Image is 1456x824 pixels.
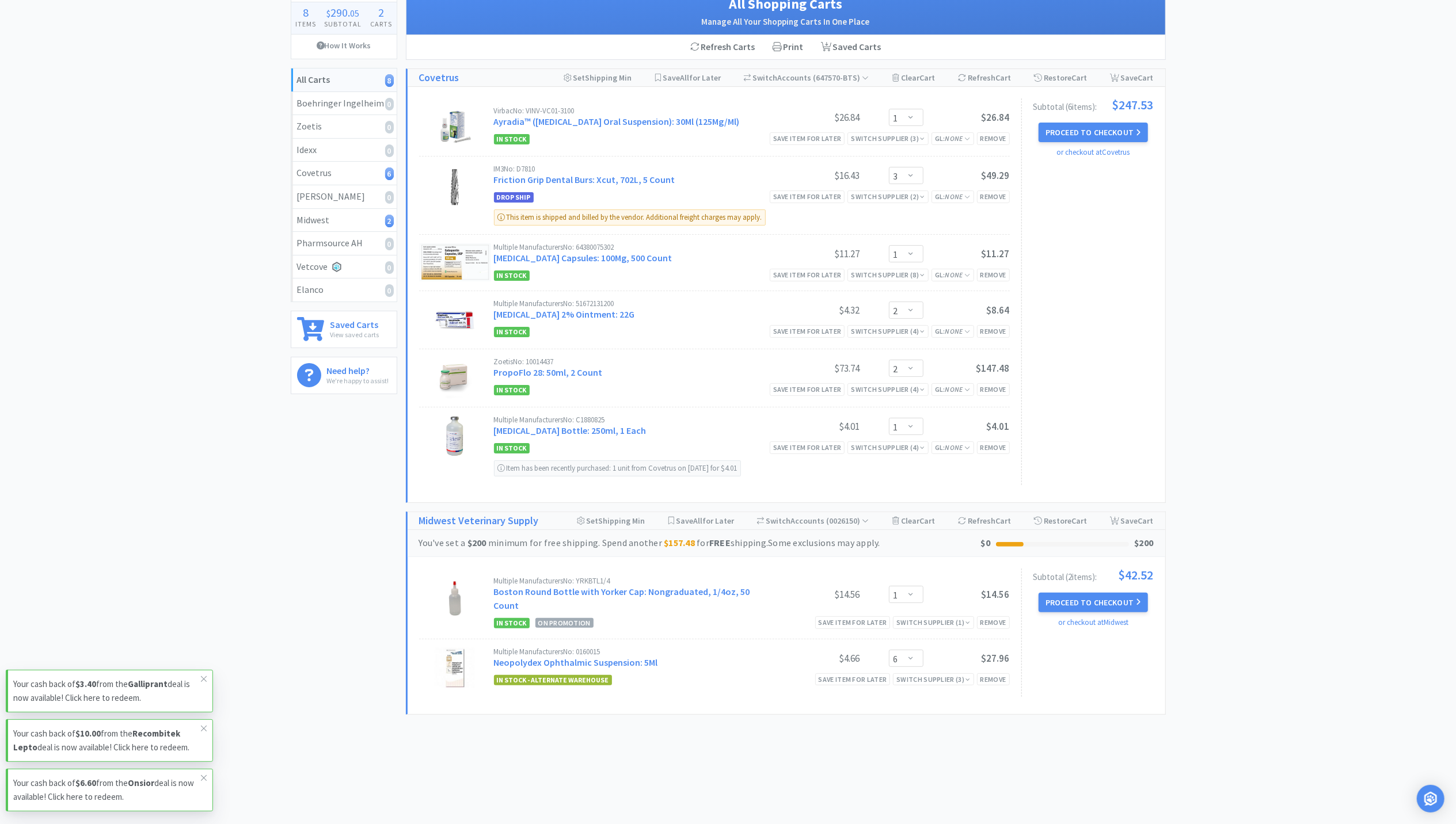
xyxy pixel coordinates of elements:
[297,260,391,274] div: Vetcove
[1135,536,1154,551] div: $200
[378,5,384,20] span: 2
[385,144,394,157] i: 0
[1071,73,1087,83] span: Cart
[774,169,860,182] div: $16.43
[494,270,530,281] span: In Stock
[977,673,1010,685] div: Remove
[770,132,845,144] div: Save item for later
[13,677,201,705] p: Your cash back of from the deal is now available! Click here to redeem.
[494,416,774,424] div: Multiple Manufacturers No: C1880825
[291,115,397,139] a: Zoetis0
[419,513,539,529] a: Midwest Veterinary Supply
[958,69,1011,86] div: Refresh
[297,189,391,204] div: [PERSON_NAME]
[13,776,201,804] p: Your cash back of from the deal is now available! Click here to redeem.
[981,536,991,551] div: $0
[680,73,689,83] span: All
[128,777,154,788] strong: Onsior
[494,252,672,264] a: [MEDICAL_DATA] Capsules: 100Mg, 500 Count
[987,304,1010,316] span: $8.64
[982,247,1010,260] span: $11.27
[291,18,321,29] h4: Items
[577,512,645,529] div: Shipping Min
[494,367,603,378] a: PropoFlo 28: 50ml, 2 Count
[297,119,391,134] div: Zoetis
[896,674,970,685] div: Switch Supplier ( 3 )
[587,516,599,526] span: Set
[770,383,845,395] div: Save item for later
[774,651,860,665] div: $4.66
[385,215,394,227] i: 2
[291,92,397,116] a: Boehringer Ingelheim0
[977,441,1010,453] div: Remove
[291,279,397,302] a: Elanco0
[770,190,845,203] div: Save item for later
[995,73,1011,83] span: Cart
[467,537,486,548] strong: $200
[1039,123,1148,142] button: Proceed to Checkout
[446,416,463,456] img: 056304aa455441a19e9c7ae1c5081f2c_311371.png
[494,657,658,668] a: Neopolydex Ophthalmic Suspension: 5Ml
[851,191,925,202] div: Switch Supplier ( 2 )
[851,269,925,280] div: Switch Supplier ( 8 )
[494,174,675,185] a: Friction Grip Dental Burs: Xcut, 702L, 5 Count
[297,213,391,228] div: Midwest
[13,727,201,754] p: Your cash back of from the deal is now available! Click here to redeem.
[1039,593,1148,612] button: Proceed to Checkout
[1071,516,1087,526] span: Cart
[982,111,1010,124] span: $26.84
[774,419,860,433] div: $4.01
[494,675,612,685] span: In Stock - Alternate Warehouse
[291,185,397,209] a: [PERSON_NAME]0
[494,648,774,655] div: Multiple Manufacturers No: 0160015
[494,308,635,320] a: [MEDICAL_DATA] 2% Ointment: 22G
[435,648,475,688] img: 610e0c429f784d1da928690346f419c8_125548.jpeg
[385,98,394,110] i: 0
[297,143,391,158] div: Idexx
[494,300,774,307] div: Multiple Manufacturers No: 51672131200
[892,69,935,86] div: Clear
[812,35,890,59] a: Saved Carts
[770,441,845,453] div: Save item for later
[811,73,869,83] span: ( 647570-BTS )
[494,425,647,436] a: [MEDICAL_DATA] Bottle: 250ml, 1 Each
[1033,569,1154,581] div: Subtotal ( 2 item s ):
[291,232,397,255] a: Pharmsource AH0
[291,68,397,92] a: All Carts8
[75,777,96,788] strong: $6.60
[709,537,731,548] strong: FREE
[945,385,963,394] i: None
[291,255,397,279] a: Vetcove0
[676,516,734,526] span: Save for Later
[770,269,845,281] div: Save item for later
[75,678,96,689] strong: $3.40
[330,317,379,329] h6: Saved Carts
[297,236,391,251] div: Pharmsource AH
[982,652,1010,665] span: $27.96
[977,616,1010,628] div: Remove
[1033,98,1154,111] div: Subtotal ( 6 item s ):
[303,5,309,20] span: 8
[824,516,869,526] span: ( 0026150 )
[766,516,790,526] span: Switch
[693,516,702,526] span: All
[385,261,394,274] i: 0
[851,384,925,395] div: Switch Supplier ( 4 )
[774,247,860,261] div: $11.27
[297,283,391,297] div: Elanco
[327,363,389,375] h6: Need help?
[958,512,1011,529] div: Refresh
[419,536,981,551] div: You've set a minimum for free shipping. Spend another for shipping. Some exclusions may apply.
[815,673,891,685] div: Save item for later
[494,460,741,476] div: Item has been recently purchased: 1 unit from Covetrus on [DATE] for $4.01
[327,7,331,19] span: $
[291,311,397,348] a: Saved CartsView saved carts
[1119,569,1154,581] span: $42.52
[977,269,1010,281] div: Remove
[494,385,530,395] span: In Stock
[442,577,467,617] img: 0690adea9ce64f86beb47b6b25a79775_227998.jpeg
[1112,98,1154,111] span: $247.53
[987,420,1010,433] span: $4.01
[977,383,1010,395] div: Remove
[664,537,695,548] strong: $157.48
